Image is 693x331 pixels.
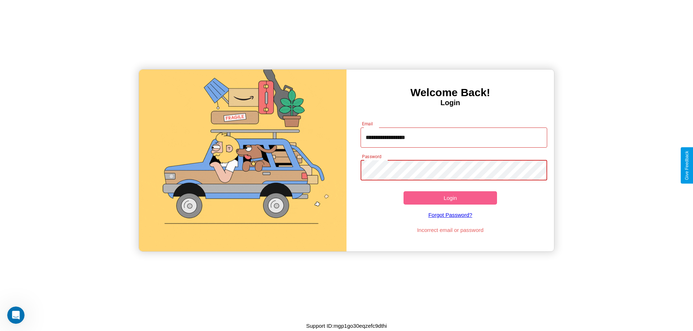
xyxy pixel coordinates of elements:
p: Support ID: mgp1go30eqzefc9dthi [306,321,387,331]
label: Email [362,121,373,127]
img: gif [139,70,346,251]
label: Password [362,153,381,160]
div: Give Feedback [684,151,689,180]
iframe: Intercom live chat [7,307,25,324]
button: Login [404,191,497,205]
h3: Welcome Back! [346,86,554,99]
a: Forgot Password? [357,205,544,225]
p: Incorrect email or password [357,225,544,235]
h4: Login [346,99,554,107]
